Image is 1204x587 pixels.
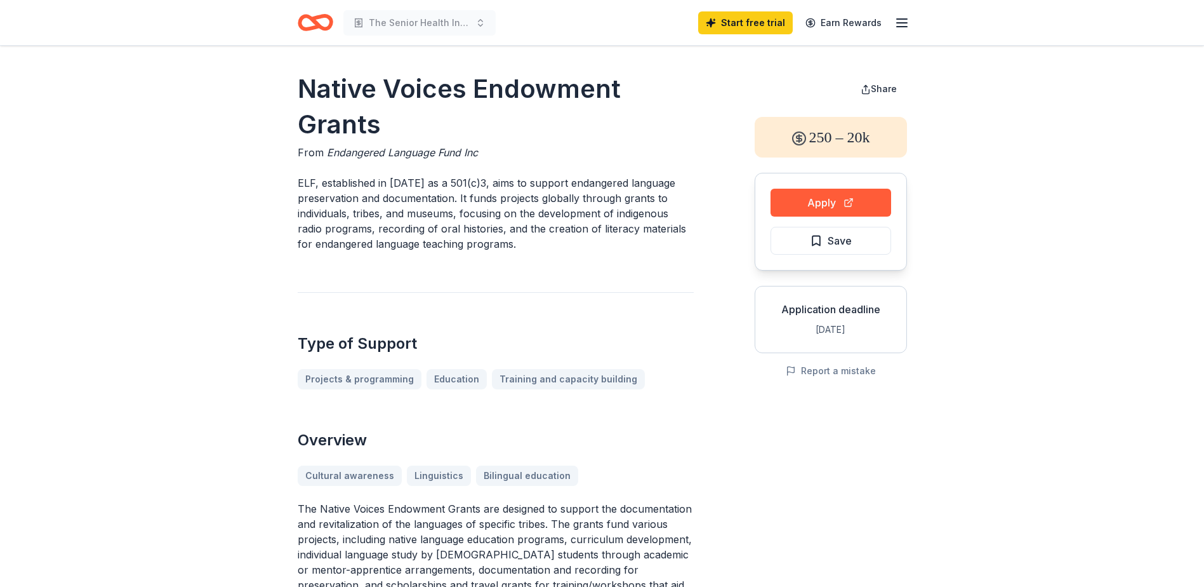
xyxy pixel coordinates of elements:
div: From [298,145,694,160]
button: Save [771,227,891,255]
button: Share [850,76,907,102]
a: Start free trial [698,11,793,34]
h1: Native Voices Endowment Grants [298,71,694,142]
a: Earn Rewards [798,11,889,34]
div: 250 – 20k [755,117,907,158]
a: Home [298,8,333,37]
div: Application deadline [765,302,896,317]
a: Projects & programming [298,369,421,389]
p: ELF, established in [DATE] as a 501(c)3, aims to support endangered language preservation and doc... [298,175,694,252]
span: Endangered Language Fund Inc [327,146,478,159]
span: The Senior Health Insurance Counseling for [US_STATE] ([PERSON_NAME]) [369,15,470,30]
h2: Overview [298,430,694,450]
a: Education [427,369,487,389]
h2: Type of Support [298,334,694,354]
span: Save [828,233,852,249]
button: The Senior Health Insurance Counseling for [US_STATE] ([PERSON_NAME]) [343,10,496,36]
span: Share [871,83,897,94]
div: [DATE] [765,322,896,337]
button: Report a mistake [786,363,876,379]
a: Training and capacity building [492,369,645,389]
button: Apply [771,189,891,217]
